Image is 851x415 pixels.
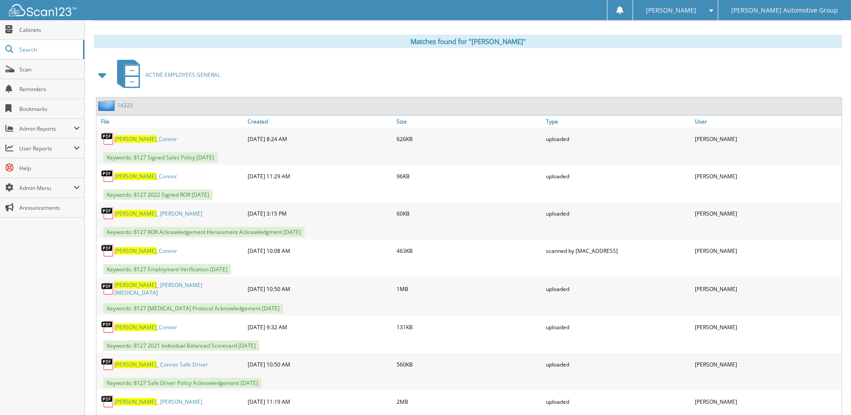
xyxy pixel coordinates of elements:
div: scanned by [MAC_ADDRESS] [544,242,693,260]
span: Keywords: 8127 [MEDICAL_DATA] Protocol Acknowledgement [DATE] [103,303,283,313]
div: uploaded [544,167,693,185]
span: [PERSON_NAME] [114,361,157,368]
span: Keywords: 8127 Signed Sales Policy [DATE] [103,152,218,163]
div: uploaded [544,130,693,148]
img: PDF.png [101,395,114,408]
a: [PERSON_NAME]_ Connor Safe Driver [114,361,208,368]
span: [PERSON_NAME] Automotive Group [731,8,838,13]
a: [PERSON_NAME]_Connor [114,247,177,255]
span: Scan [19,66,80,73]
div: [DATE] 11:19 AM [245,393,394,411]
div: [PERSON_NAME] [693,242,842,260]
div: [PERSON_NAME] [693,318,842,336]
a: Created [245,115,394,128]
div: 2MB [394,393,543,411]
div: [PERSON_NAME] [693,355,842,373]
a: [PERSON_NAME]_ [PERSON_NAME] [114,210,202,217]
a: [PERSON_NAME]_ [PERSON_NAME] [MEDICAL_DATA] [114,281,243,296]
span: User Reports [19,145,74,152]
span: [PERSON_NAME] [114,281,157,289]
span: Bookmarks [19,105,80,113]
div: [DATE] 9:32 AM [245,318,394,336]
div: [DATE] 3:15 PM [245,204,394,222]
img: scan123-logo-white.svg [9,4,76,16]
span: [PERSON_NAME] [114,172,157,180]
img: PDF.png [101,282,114,296]
div: uploaded [544,318,693,336]
div: 96KB [394,167,543,185]
a: Size [394,115,543,128]
img: folder2.png [98,100,117,111]
div: [DATE] 8:24 AM [245,130,394,148]
span: Announcements [19,204,80,212]
a: [PERSON_NAME]_Connor [114,323,177,331]
div: Matches found for "[PERSON_NAME]" [94,35,842,48]
a: [PERSON_NAME]_Connor [114,172,177,180]
div: [PERSON_NAME] [693,393,842,411]
span: Keywords: 8127 2022 Signed ROR [DATE] [103,190,213,200]
div: [DATE] 10:50 AM [245,355,394,373]
div: [PERSON_NAME] [693,204,842,222]
span: Keywords: 8127 ROR Acknowledgement Harassment Acknowledgment [DATE] [103,227,305,237]
div: [DATE] 10:08 AM [245,242,394,260]
div: 131KB [394,318,543,336]
div: uploaded [544,279,693,299]
span: Admin Reports [19,125,74,132]
span: Reminders [19,85,80,93]
div: uploaded [544,204,693,222]
div: [PERSON_NAME] [693,279,842,299]
a: [PERSON_NAME]_ [PERSON_NAME] [114,398,202,406]
a: File [96,115,245,128]
div: uploaded [544,355,693,373]
div: 626KB [394,130,543,148]
img: PDF.png [101,320,114,334]
img: PDF.png [101,132,114,146]
span: Keywords: 8127 2021 Individual Balanced Scorecard [DATE] [103,340,259,351]
img: PDF.png [101,358,114,371]
img: PDF.png [101,244,114,257]
span: [PERSON_NAME] [114,398,157,406]
span: Admin Menu [19,184,74,192]
span: ACTIVE EMPLOYEES GENERAL [145,71,220,79]
span: Search [19,46,79,53]
span: Keywords: 8127 Employment Verification [DATE] [103,264,231,274]
div: [DATE] 10:50 AM [245,279,394,299]
a: User [693,115,842,128]
img: PDF.png [101,169,114,183]
a: [PERSON_NAME]_Connor [114,135,177,143]
span: Help [19,164,80,172]
div: 60KB [394,204,543,222]
div: uploaded [544,393,693,411]
div: 560KB [394,355,543,373]
a: 14323 [117,102,133,109]
span: [PERSON_NAME] [114,135,157,143]
div: 463KB [394,242,543,260]
div: 1MB [394,279,543,299]
span: [PERSON_NAME] [114,210,157,217]
a: ACTIVE EMPLOYEES GENERAL [112,57,220,93]
img: PDF.png [101,207,114,220]
div: [DATE] 11:29 AM [245,167,394,185]
iframe: Chat Widget [806,372,851,415]
span: [PERSON_NAME] [114,247,157,255]
span: Cabinets [19,26,80,34]
span: Keywords: 8127 Safe Driver Policy Acknowledgement [DATE] [103,378,262,388]
div: [PERSON_NAME] [693,130,842,148]
span: [PERSON_NAME] [114,323,157,331]
a: Type [544,115,693,128]
span: [PERSON_NAME] [646,8,696,13]
div: [PERSON_NAME] [693,167,842,185]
